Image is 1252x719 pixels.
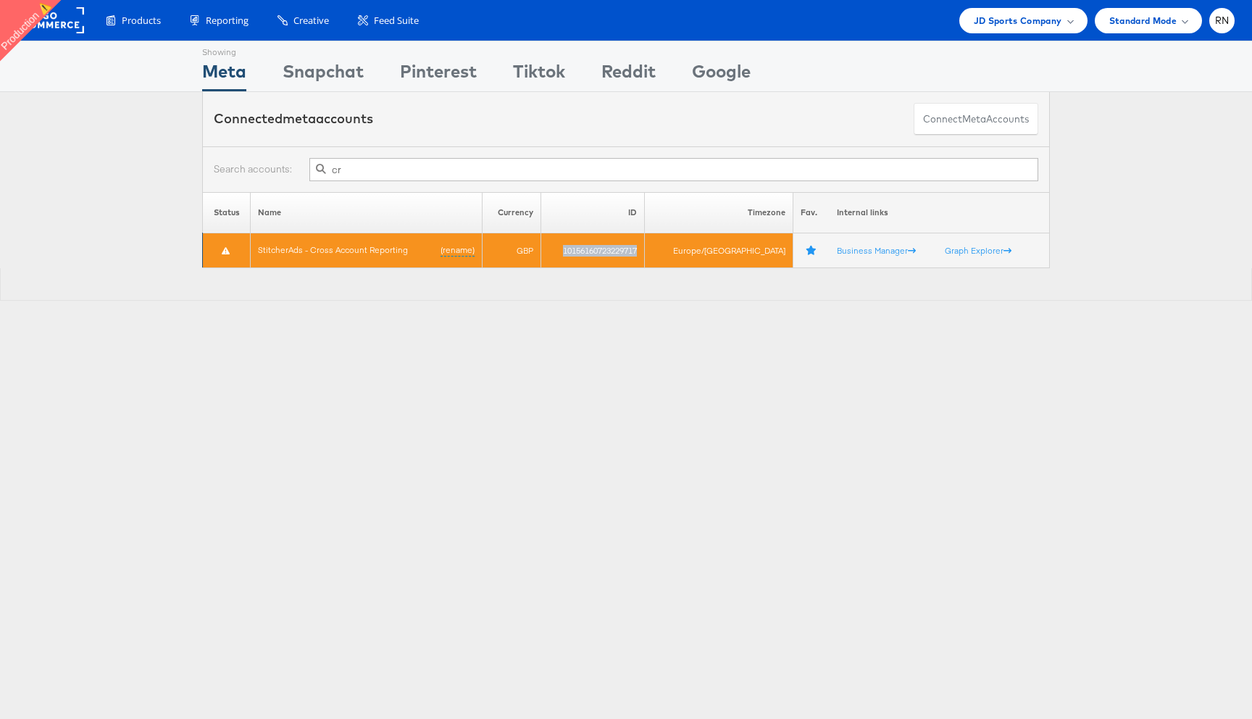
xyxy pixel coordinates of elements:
div: Snapchat [283,59,364,91]
span: JD Sports Company [974,13,1062,28]
div: Tiktok [513,59,565,91]
div: Google [692,59,751,91]
span: Products [122,14,161,28]
span: meta [283,110,316,127]
div: Pinterest [400,59,477,91]
span: Feed Suite [374,14,419,28]
div: Connected accounts [214,109,373,128]
td: 10156160723229717 [541,233,645,268]
span: Reporting [206,14,249,28]
td: Europe/[GEOGRAPHIC_DATA] [645,233,793,268]
th: ID [541,192,645,233]
span: RN [1215,16,1230,25]
th: Currency [482,192,541,233]
a: Graph Explorer [945,245,1011,256]
span: Creative [293,14,329,28]
th: Timezone [645,192,793,233]
td: GBP [482,233,541,268]
div: Reddit [601,59,656,91]
div: Meta [202,59,246,91]
div: Showing [202,41,246,59]
a: (rename) [441,244,475,257]
th: Status [203,192,251,233]
span: meta [962,112,986,126]
a: StitcherAds - Cross Account Reporting [258,244,408,255]
button: ConnectmetaAccounts [914,103,1038,136]
span: Standard Mode [1109,13,1177,28]
th: Name [251,192,483,233]
a: Business Manager [837,245,916,256]
input: Filter [309,158,1038,181]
